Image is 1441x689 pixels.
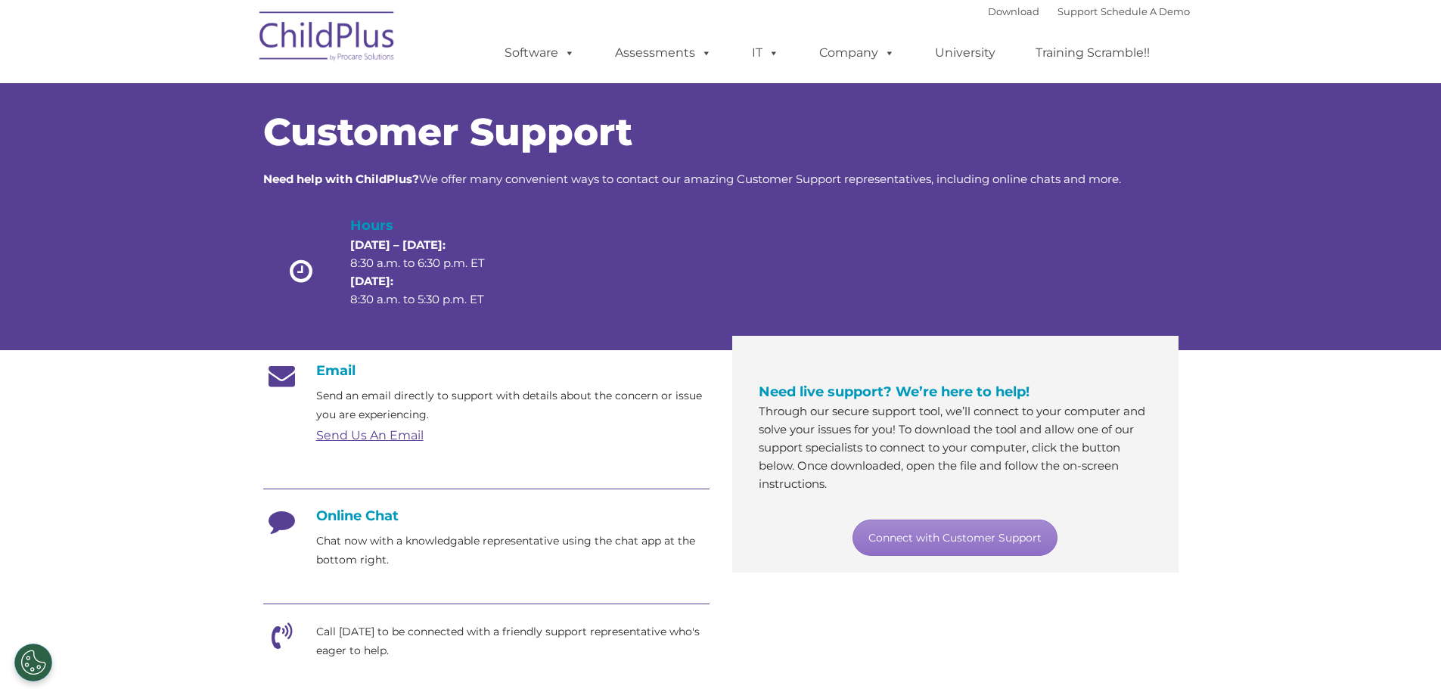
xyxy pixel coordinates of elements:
p: Send an email directly to support with details about the concern or issue you are experiencing. [316,386,710,424]
strong: [DATE] – [DATE]: [350,237,446,252]
p: Call [DATE] to be connected with a friendly support representative who's eager to help. [316,622,710,660]
a: Send Us An Email [316,428,424,442]
a: Download [988,5,1039,17]
span: Need live support? We’re here to help! [759,383,1030,400]
button: Cookies Settings [14,644,52,681]
a: Training Scramble!! [1020,38,1165,68]
a: Schedule A Demo [1101,5,1190,17]
strong: Need help with ChildPlus? [263,172,419,186]
h4: Online Chat [263,507,710,524]
span: Customer Support [263,109,632,155]
h4: Email [263,362,710,379]
h4: Hours [350,215,511,236]
p: Through our secure support tool, we’ll connect to your computer and solve your issues for you! To... [759,402,1152,493]
span: We offer many convenient ways to contact our amazing Customer Support representatives, including ... [263,172,1121,186]
img: ChildPlus by Procare Solutions [252,1,403,76]
a: University [920,38,1011,68]
a: Software [489,38,590,68]
strong: [DATE]: [350,274,393,288]
iframe: Chat Widget [1365,616,1441,689]
p: Chat now with a knowledgable representative using the chat app at the bottom right. [316,532,710,570]
a: Company [804,38,910,68]
a: Support [1057,5,1098,17]
font: | [988,5,1190,17]
a: Assessments [600,38,727,68]
a: IT [737,38,794,68]
p: 8:30 a.m. to 6:30 p.m. ET 8:30 a.m. to 5:30 p.m. ET [350,236,511,309]
a: Connect with Customer Support [852,520,1057,556]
